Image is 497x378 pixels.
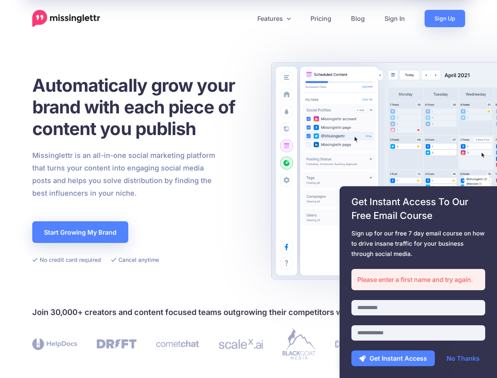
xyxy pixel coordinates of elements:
[351,228,485,259] span: Sign up for our free 7 day email course on how to drive insane traffic for your business through ...
[32,221,128,243] a: Start Growing My Brand
[351,195,485,222] span: Get Instant Access To Our Free Email Course
[248,10,301,27] a: Features
[32,74,255,139] h1: Automatically grow your brand with each piece of content you publish
[375,10,415,27] a: Sign In
[351,350,435,366] button: Get Instant Access
[425,10,465,27] a: Sign Up
[341,10,375,27] a: Blog
[32,306,465,319] h4: Join 30,000+ creators and content focused teams outgrowing their competitors with Missinglettr
[351,269,485,290] div: Please enter a first name and try again.
[32,10,100,27] a: Home
[32,149,216,200] p: Missinglettr is an all-in-one social marketing platform that turns your content into engaging soc...
[301,10,341,27] a: Pricing
[439,350,488,366] a: No Thanks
